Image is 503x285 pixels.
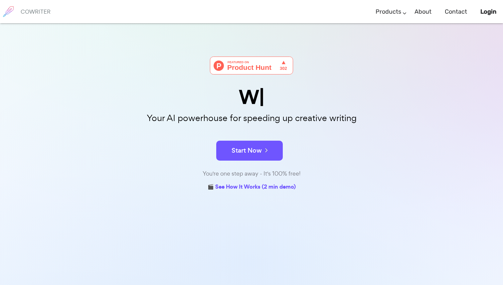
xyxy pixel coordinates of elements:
[445,2,467,22] a: Contact
[376,2,401,22] a: Products
[85,169,418,179] div: You're one step away - It's 100% free!
[216,141,283,161] button: Start Now
[85,88,418,107] div: W
[210,57,293,74] img: Cowriter - Your AI buddy for speeding up creative writing | Product Hunt
[208,182,296,193] a: 🎬 See How It Works (2 min demo)
[415,2,431,22] a: About
[480,2,496,22] a: Login
[21,9,51,15] h6: COWRITER
[480,8,496,15] b: Login
[85,111,418,125] p: Your AI powerhouse for speeding up creative writing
